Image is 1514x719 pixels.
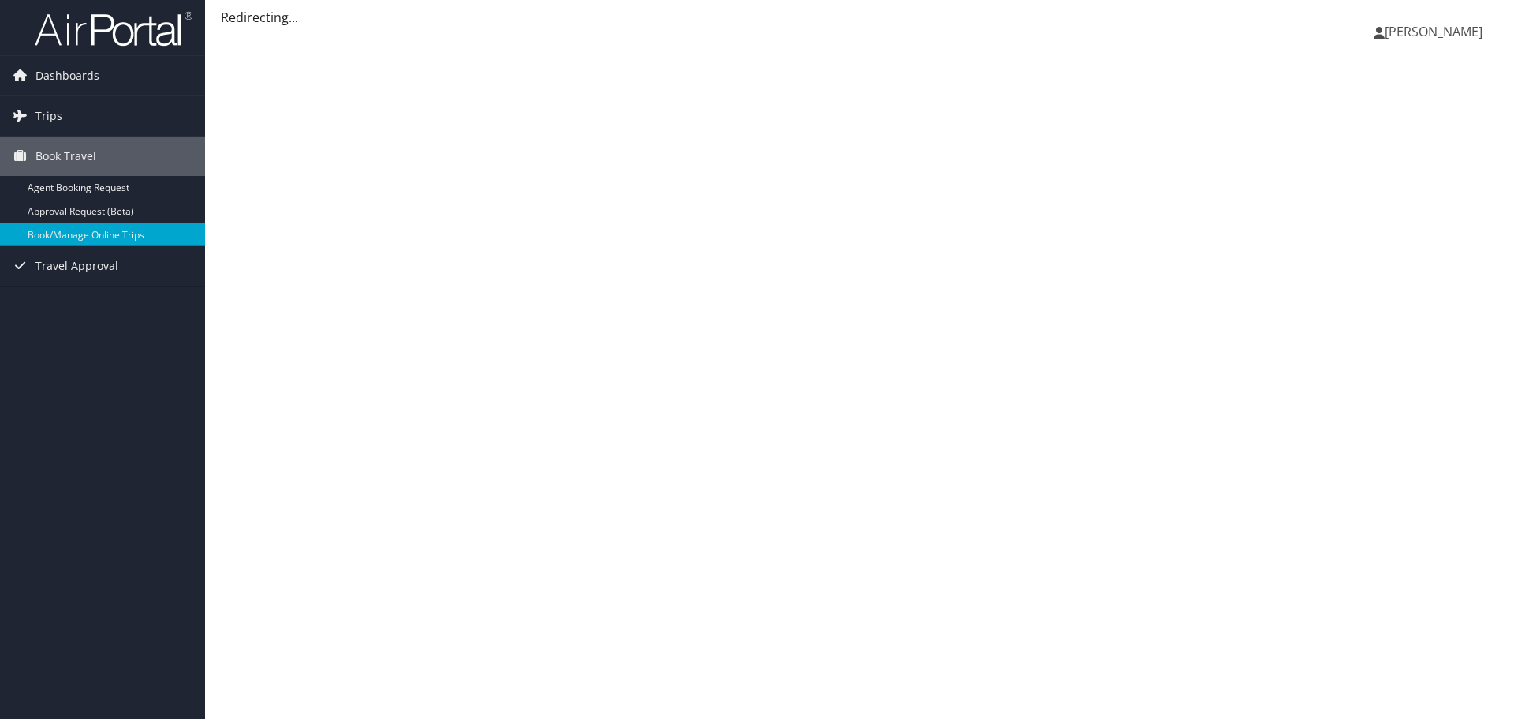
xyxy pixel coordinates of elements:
[1385,23,1482,40] span: [PERSON_NAME]
[35,96,62,136] span: Trips
[35,246,118,286] span: Travel Approval
[35,56,99,95] span: Dashboards
[221,8,1498,27] div: Redirecting...
[35,137,96,176] span: Book Travel
[35,10,192,47] img: airportal-logo.png
[1374,8,1498,55] a: [PERSON_NAME]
